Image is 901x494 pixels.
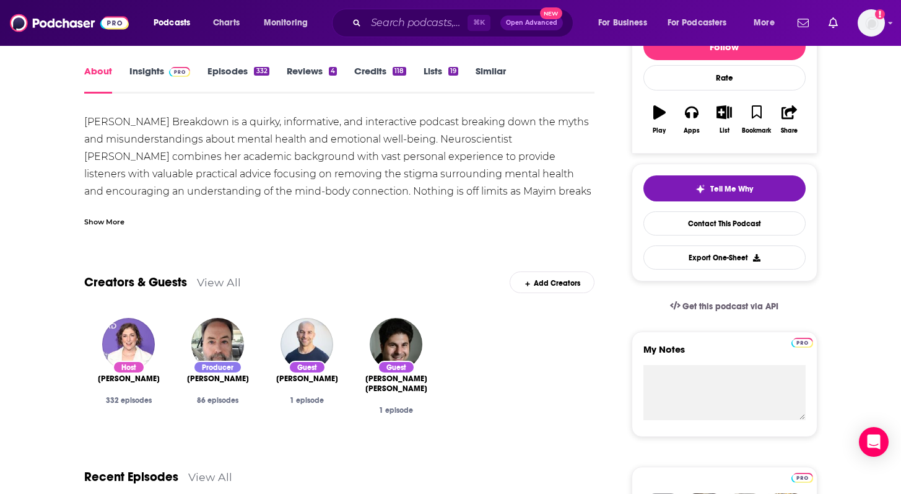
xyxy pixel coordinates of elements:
[682,301,778,312] span: Get this podcast via API
[255,13,324,33] button: open menu
[791,338,813,348] img: Podchaser Pro
[207,65,269,94] a: Episodes332
[598,14,647,32] span: For Business
[824,12,843,33] a: Show notifications dropdown
[84,469,178,485] a: Recent Episodes
[362,374,431,394] span: [PERSON_NAME] [PERSON_NAME]
[684,127,700,135] div: Apps
[676,97,708,142] button: Apps
[145,13,206,33] button: open menu
[329,67,337,76] div: 4
[708,97,740,142] button: List
[643,211,806,236] a: Contact This Podcast
[773,97,805,142] button: Share
[188,470,232,483] a: View All
[781,127,798,135] div: Share
[468,15,490,31] span: ⌘ K
[370,318,422,371] img: Dr. Scott Barry Kaufman
[344,9,585,37] div: Search podcasts, credits, & more...
[254,67,269,76] div: 332
[793,12,814,33] a: Show notifications dropdown
[154,14,190,32] span: Podcasts
[643,245,806,270] button: Export One-Sheet
[742,127,771,135] div: Bookmark
[500,15,563,30] button: Open AdvancedNew
[287,65,337,94] a: Reviews4
[354,65,406,94] a: Credits118
[741,97,773,142] button: Bookmark
[205,13,247,33] a: Charts
[10,11,129,35] img: Podchaser - Follow, Share and Rate Podcasts
[362,406,431,415] div: 1 episode
[187,374,249,384] a: Jonathan Cohen
[102,318,155,371] img: Mayim Bialik
[859,427,889,457] div: Open Intercom Messenger
[98,374,160,384] span: [PERSON_NAME]
[113,361,145,374] div: Host
[169,67,191,77] img: Podchaser Pro
[276,374,338,384] span: [PERSON_NAME]
[193,361,242,374] div: Producer
[791,471,813,483] a: Pro website
[668,14,727,32] span: For Podcasters
[745,13,790,33] button: open menu
[84,275,187,290] a: Creators & Guests
[791,473,813,483] img: Podchaser Pro
[378,361,415,374] div: Guest
[653,127,666,135] div: Play
[643,343,806,365] label: My Notes
[213,14,240,32] span: Charts
[643,175,806,201] button: tell me why sparkleTell Me Why
[191,318,244,371] img: Jonathan Cohen
[424,65,458,94] a: Lists19
[183,396,253,405] div: 86 episodes
[276,374,338,384] a: Dr. Peter Attia
[393,67,406,76] div: 118
[858,9,885,37] button: Show profile menu
[590,13,663,33] button: open menu
[129,65,191,94] a: InsightsPodchaser Pro
[643,97,676,142] button: Play
[858,9,885,37] span: Logged in as rpendrick
[754,14,775,32] span: More
[94,396,163,405] div: 332 episodes
[476,65,506,94] a: Similar
[84,113,595,218] div: [PERSON_NAME] Breakdown is a quirky, informative, and interactive podcast breaking down the myths...
[281,318,333,371] img: Dr. Peter Attia
[289,361,326,374] div: Guest
[720,127,729,135] div: List
[506,20,557,26] span: Open Advanced
[875,9,885,19] svg: Add a profile image
[197,276,241,289] a: View All
[98,374,160,384] a: Mayim Bialik
[643,65,806,90] div: Rate
[272,396,342,405] div: 1 episode
[264,14,308,32] span: Monitoring
[710,184,753,194] span: Tell Me Why
[659,13,745,33] button: open menu
[660,291,789,322] a: Get this podcast via API
[362,374,431,394] a: Dr. Scott Barry Kaufman
[643,33,806,60] button: Follow
[540,7,562,19] span: New
[448,67,458,76] div: 19
[84,65,112,94] a: About
[187,374,249,384] span: [PERSON_NAME]
[791,336,813,348] a: Pro website
[510,271,594,293] div: Add Creators
[366,13,468,33] input: Search podcasts, credits, & more...
[695,184,705,194] img: tell me why sparkle
[858,9,885,37] img: User Profile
